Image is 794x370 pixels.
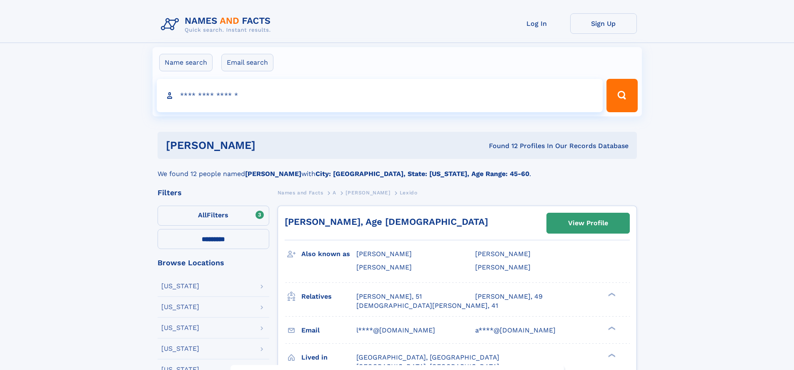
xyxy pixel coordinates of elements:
label: Email search [221,54,273,71]
h1: [PERSON_NAME] [166,140,372,151]
h3: Relatives [301,289,356,304]
label: Filters [158,206,269,226]
span: [PERSON_NAME] [475,263,531,271]
div: [US_STATE] [161,345,199,352]
a: View Profile [547,213,629,233]
button: Search Button [606,79,637,112]
b: [PERSON_NAME] [245,170,301,178]
a: Log In [503,13,570,34]
div: ❯ [606,292,616,297]
a: [PERSON_NAME], Age [DEMOGRAPHIC_DATA] [285,216,488,227]
label: Name search [159,54,213,71]
div: Browse Locations [158,259,269,267]
a: [PERSON_NAME], 51 [356,292,422,301]
h3: Lived in [301,350,356,365]
h3: Email [301,323,356,337]
div: Found 12 Profiles In Our Records Database [372,141,629,151]
a: Sign Up [570,13,637,34]
span: Lexido [400,190,418,196]
span: All [198,211,207,219]
span: A [333,190,336,196]
span: [PERSON_NAME] [346,190,390,196]
span: [GEOGRAPHIC_DATA], [GEOGRAPHIC_DATA] [356,353,499,361]
div: ❯ [606,325,616,331]
img: Logo Names and Facts [158,13,278,36]
a: [PERSON_NAME] [346,187,390,198]
a: [DEMOGRAPHIC_DATA][PERSON_NAME], 41 [356,301,498,310]
span: [PERSON_NAME] [356,250,412,258]
div: Filters [158,189,269,196]
h3: Also known as [301,247,356,261]
b: City: [GEOGRAPHIC_DATA], State: [US_STATE], Age Range: 45-60 [316,170,529,178]
a: Names and Facts [278,187,323,198]
div: [US_STATE] [161,325,199,331]
span: [PERSON_NAME] [475,250,531,258]
a: [PERSON_NAME], 49 [475,292,543,301]
a: A [333,187,336,198]
div: View Profile [568,214,608,233]
div: ❯ [606,352,616,358]
div: [US_STATE] [161,283,199,289]
input: search input [157,79,603,112]
div: [US_STATE] [161,304,199,310]
span: [PERSON_NAME] [356,263,412,271]
div: We found 12 people named with . [158,159,637,179]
